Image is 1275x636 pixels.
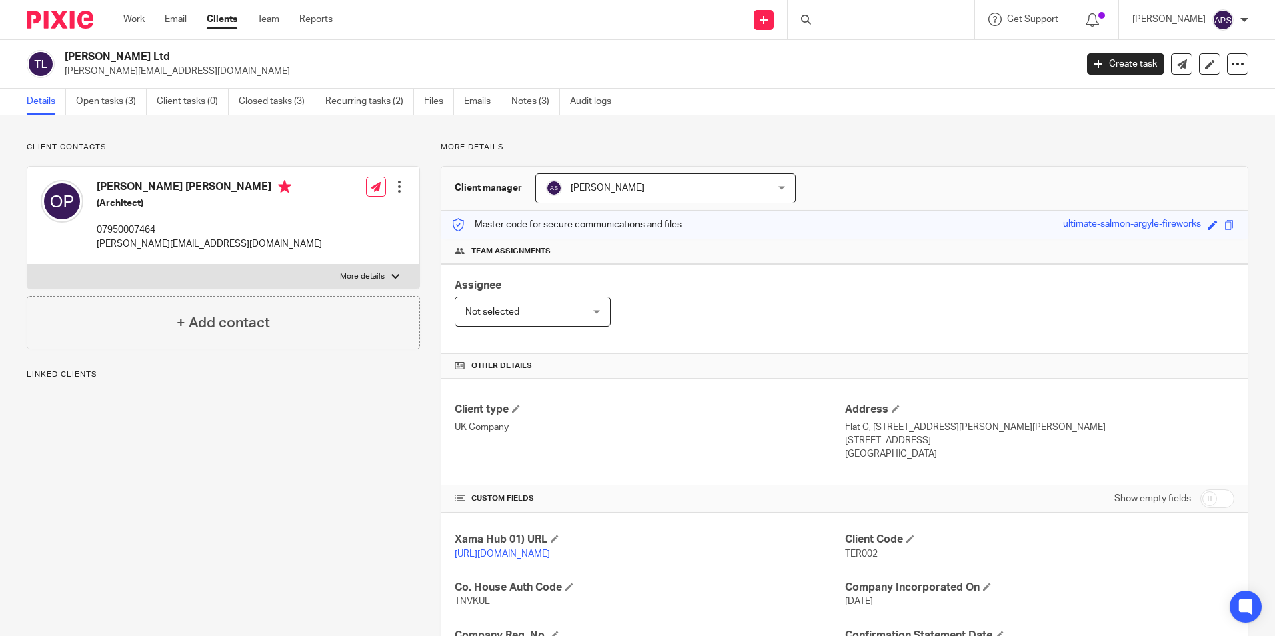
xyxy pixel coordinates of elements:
h4: Address [845,403,1234,417]
a: Details [27,89,66,115]
a: Recurring tasks (2) [325,89,414,115]
img: svg%3E [546,180,562,196]
a: Open tasks (3) [76,89,147,115]
a: Reports [299,13,333,26]
p: Linked clients [27,369,420,380]
h4: Client Code [845,533,1234,547]
p: Client contacts [27,142,420,153]
p: [PERSON_NAME][EMAIL_ADDRESS][DOMAIN_NAME] [65,65,1067,78]
img: svg%3E [27,50,55,78]
span: Other details [471,361,532,371]
h4: Company Incorporated On [845,581,1234,595]
a: Client tasks (0) [157,89,229,115]
p: Master code for secure communications and files [451,218,682,231]
a: Email [165,13,187,26]
a: Clients [207,13,237,26]
h3: Client manager [455,181,522,195]
span: Team assignments [471,246,551,257]
span: Get Support [1007,15,1058,24]
p: [GEOGRAPHIC_DATA] [845,447,1234,461]
a: Create task [1087,53,1164,75]
a: Files [424,89,454,115]
a: Audit logs [570,89,621,115]
span: [PERSON_NAME] [571,183,644,193]
div: ultimate-salmon-argyle-fireworks [1063,217,1201,233]
span: TER002 [845,549,878,559]
h4: CUSTOM FIELDS [455,493,844,504]
a: Team [257,13,279,26]
p: UK Company [455,421,844,434]
span: Not selected [465,307,519,317]
p: More details [441,142,1248,153]
i: Primary [278,180,291,193]
p: [PERSON_NAME] [1132,13,1206,26]
img: svg%3E [41,180,83,223]
a: Closed tasks (3) [239,89,315,115]
h4: [PERSON_NAME] [PERSON_NAME] [97,180,322,197]
a: Notes (3) [511,89,560,115]
h2: [PERSON_NAME] Ltd [65,50,866,64]
h4: Client type [455,403,844,417]
p: [PERSON_NAME][EMAIL_ADDRESS][DOMAIN_NAME] [97,237,322,251]
h4: + Add contact [177,313,270,333]
p: 07950007464 [97,223,322,237]
p: Flat C, [STREET_ADDRESS][PERSON_NAME][PERSON_NAME] [845,421,1234,434]
img: Pixie [27,11,93,29]
p: [STREET_ADDRESS] [845,434,1234,447]
span: [DATE] [845,597,873,606]
a: Work [123,13,145,26]
a: Emails [464,89,501,115]
h5: (Architect) [97,197,322,210]
p: More details [340,271,385,282]
span: Assignee [455,280,501,291]
h4: Co. House Auth Code [455,581,844,595]
img: svg%3E [1212,9,1234,31]
h4: Xama Hub 01) URL [455,533,844,547]
a: [URL][DOMAIN_NAME] [455,549,550,559]
label: Show empty fields [1114,492,1191,505]
span: TNVKUL [455,597,490,606]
